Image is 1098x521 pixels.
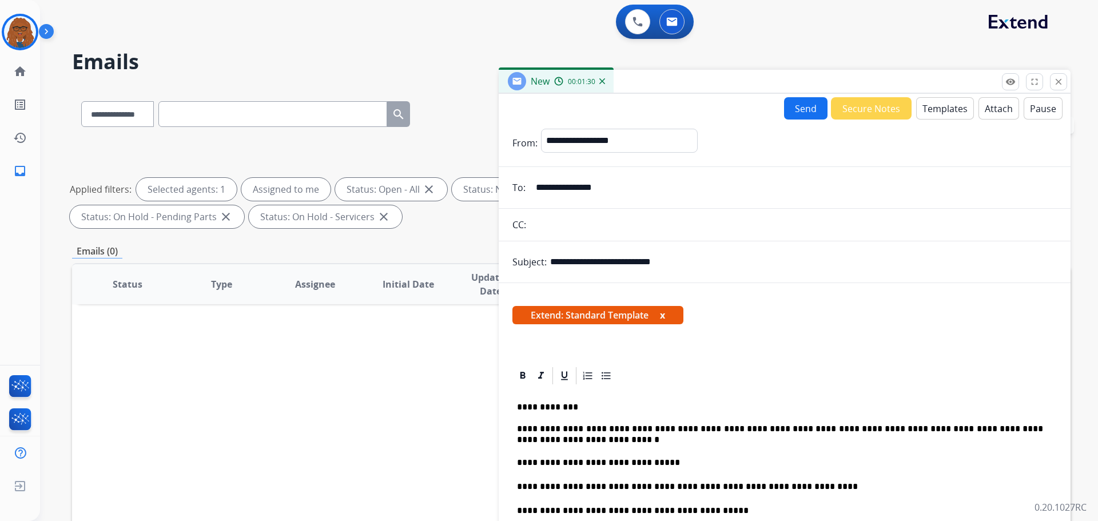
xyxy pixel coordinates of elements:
[512,136,538,150] p: From:
[1053,77,1064,87] mat-icon: close
[568,77,595,86] span: 00:01:30
[422,182,436,196] mat-icon: close
[13,98,27,112] mat-icon: list_alt
[113,277,142,291] span: Status
[512,218,526,232] p: CC:
[556,367,573,384] div: Underline
[1029,77,1040,87] mat-icon: fullscreen
[241,178,331,201] div: Assigned to me
[512,255,547,269] p: Subject:
[1024,97,1063,120] button: Pause
[72,50,1071,73] h2: Emails
[211,277,232,291] span: Type
[531,75,550,88] span: New
[4,16,36,48] img: avatar
[13,131,27,145] mat-icon: history
[392,108,405,121] mat-icon: search
[136,178,237,201] div: Selected agents: 1
[916,97,974,120] button: Templates
[978,97,1019,120] button: Attach
[335,178,447,201] div: Status: Open - All
[512,181,526,194] p: To:
[532,367,550,384] div: Italic
[1005,77,1016,87] mat-icon: remove_red_eye
[514,367,531,384] div: Bold
[598,367,615,384] div: Bullet List
[72,244,122,258] p: Emails (0)
[13,65,27,78] mat-icon: home
[70,182,132,196] p: Applied filters:
[465,271,517,298] span: Updated Date
[383,277,434,291] span: Initial Date
[784,97,828,120] button: Send
[660,308,665,322] button: x
[512,306,683,324] span: Extend: Standard Template
[13,164,27,178] mat-icon: inbox
[831,97,912,120] button: Secure Notes
[377,210,391,224] mat-icon: close
[579,367,596,384] div: Ordered List
[1035,500,1087,514] p: 0.20.1027RC
[295,277,335,291] span: Assignee
[452,178,572,201] div: Status: New - Initial
[70,205,244,228] div: Status: On Hold - Pending Parts
[219,210,233,224] mat-icon: close
[249,205,402,228] div: Status: On Hold - Servicers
